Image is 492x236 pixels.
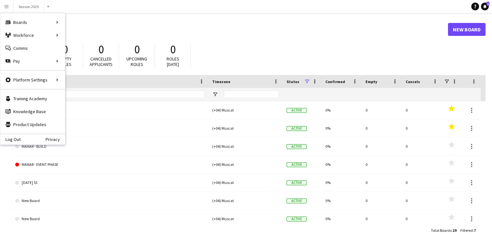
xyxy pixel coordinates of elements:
span: Active [287,217,307,221]
span: Active [287,144,307,149]
span: Active [287,162,307,167]
h1: Boards [11,25,448,34]
div: 0 [362,137,402,155]
a: MANAR - BUILD [15,137,204,156]
a: Training Academy [0,92,65,105]
span: 19 [453,228,456,233]
div: 0% [322,156,362,173]
span: Upcoming roles [126,56,147,67]
div: 0% [322,101,362,119]
div: 0 [362,192,402,209]
span: 0 [98,42,104,57]
a: MANAR - EVENT PHASE [15,156,204,174]
span: Cancelled applicants [90,56,113,67]
span: Active [287,198,307,203]
div: 0% [322,119,362,137]
div: (+04) Muscat [208,156,283,173]
a: [DATE] 53 [15,174,204,192]
span: Confirmed [325,79,345,84]
div: (+04) Muscat [208,192,283,209]
span: Cancels [406,79,420,84]
span: Empty [366,79,377,84]
div: (+04) Muscat [208,210,283,228]
a: New Board [15,192,204,210]
button: Open Filter Menu [212,91,218,97]
div: 0 [402,101,442,119]
div: 0 [362,156,402,173]
a: Knowledge Base [0,105,65,118]
div: 0 [362,101,402,119]
div: 0 [402,137,442,155]
div: 0% [322,210,362,228]
a: 1 [481,3,489,10]
div: 0 [402,174,442,191]
div: Platform Settings [0,73,65,86]
a: Privacy [46,137,65,142]
div: 0 [362,174,402,191]
a: Comms [0,42,65,55]
div: 0 [402,210,442,228]
div: (+04) Muscat [208,119,283,137]
span: 0 [170,42,176,57]
span: 1 [487,2,489,6]
div: 0% [322,192,362,209]
div: Workforce [0,29,65,42]
div: 0 [402,156,442,173]
span: Filtered [460,228,473,233]
div: Pay [0,55,65,68]
div: 0 [402,119,442,137]
span: 0 [134,42,140,57]
a: SEASON 2024 [15,101,204,119]
div: (+04) Muscat [208,137,283,155]
span: Status [287,79,299,84]
div: Boards [0,16,65,29]
a: New Board [448,23,486,36]
span: Active [287,126,307,131]
a: Product Updates [0,118,65,131]
a: Season 2025 [15,119,204,137]
span: Total Boards [431,228,452,233]
button: Season 2025 [13,0,44,13]
div: 0 [362,210,402,228]
span: 7 [474,228,476,233]
input: Board name Filter Input [27,91,204,98]
div: 0 [362,119,402,137]
input: Timezone Filter Input [224,91,279,98]
div: (+04) Muscat [208,101,283,119]
div: 0 [402,192,442,209]
span: Active [287,180,307,185]
a: New Board [15,210,204,228]
span: Timezone [212,79,230,84]
span: Roles [DATE] [167,56,179,67]
div: 0% [322,137,362,155]
a: Log Out [0,137,21,142]
div: (+04) Muscat [208,174,283,191]
div: 0% [322,174,362,191]
span: Active [287,108,307,113]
